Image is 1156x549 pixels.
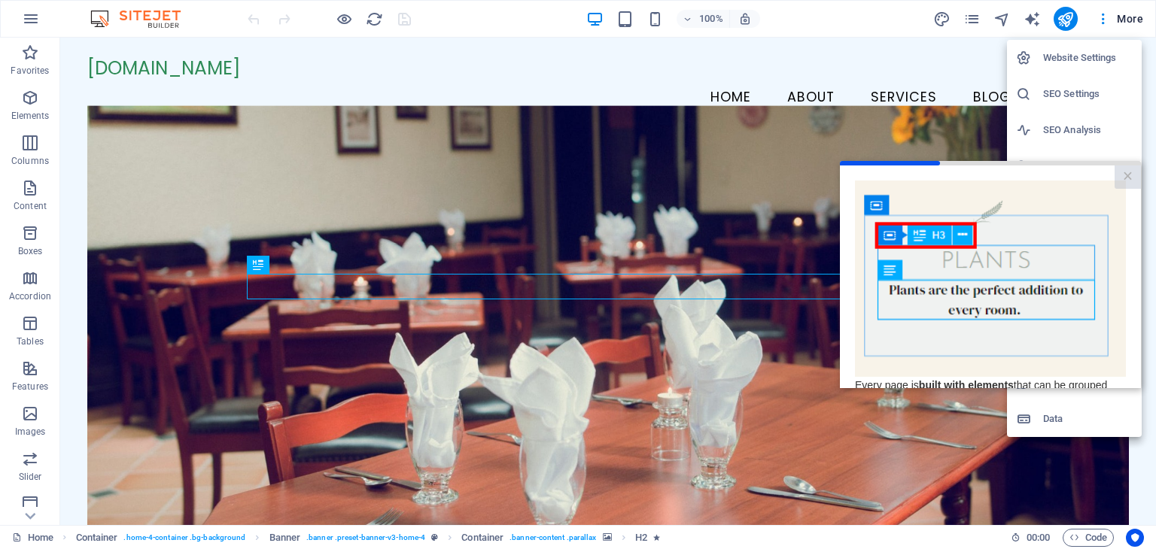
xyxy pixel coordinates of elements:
h6: Website Settings [1043,49,1133,67]
strong: built with elements [79,218,174,230]
h6: Languages [1043,157,1133,175]
h6: SEO Analysis [1043,121,1133,139]
h6: SEO Settings [1043,85,1133,103]
span: Every page is that can be grouped and nested with container elements. The symbol in the upper-lef... [15,218,269,298]
a: Close modal [275,5,301,28]
h6: Data [1043,410,1133,428]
